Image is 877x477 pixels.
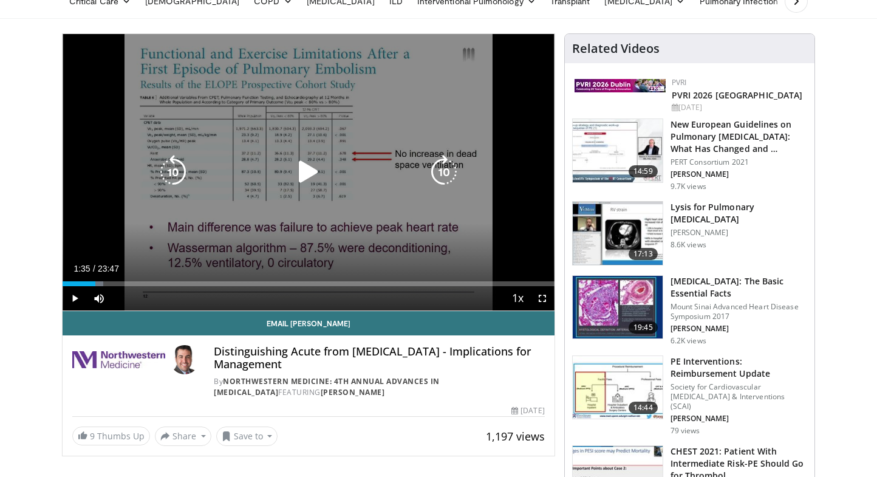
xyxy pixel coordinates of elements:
[671,275,807,300] h3: [MEDICAL_DATA]: The Basic Essential Facts
[671,157,807,167] p: PERT Consortium 2021
[573,119,663,182] img: 0c0338ca-5dd8-4346-a5ad-18bcc17889a0.150x105_q85_crop-smart_upscale.jpg
[671,240,706,250] p: 8.6K views
[573,202,663,265] img: 632d5ca2-3a29-4964-9810-6fe8b008af34.150x105_q85_crop-smart_upscale.jpg
[216,427,278,446] button: Save to
[671,170,807,179] p: [PERSON_NAME]
[671,228,807,238] p: [PERSON_NAME]
[73,264,90,273] span: 1:35
[214,376,440,397] a: Northwestern Medicine: 4th Annual Advances in [MEDICAL_DATA]
[506,286,530,311] button: Playback Rate
[671,324,807,334] p: [PERSON_NAME]
[672,89,803,101] a: PVRI 2026 [GEOGRAPHIC_DATA]
[63,34,555,311] video-js: Video Player
[629,321,658,334] span: 19:45
[629,248,658,260] span: 17:13
[671,355,807,380] h3: PE Interventions: Reimbursement Update
[72,345,165,374] img: Northwestern Medicine: 4th Annual Advances in Pulmonary Hypertension
[72,427,150,445] a: 9 Thumbs Up
[671,302,807,321] p: Mount Sinai Advanced Heart Disease Symposium 2017
[629,402,658,414] span: 14:44
[214,345,544,371] h4: Distinguishing Acute from [MEDICAL_DATA] - Implications for Management
[629,165,658,177] span: 14:59
[87,286,111,311] button: Mute
[672,77,687,88] a: PVRI
[214,376,544,398] div: By FEATURING
[530,286,555,311] button: Fullscreen
[671,182,706,191] p: 9.7K views
[672,102,805,113] div: [DATE]
[63,281,555,286] div: Progress Bar
[572,118,807,191] a: 14:59 New European Guidelines on Pulmonary [MEDICAL_DATA]: What Has Changed and … PERT Consortium...
[573,356,663,419] img: ccd1749e-1cc5-4774-bd0b-8af7a11030fb.150x105_q85_crop-smart_upscale.jpg
[671,201,807,225] h3: Lysis for Pulmonary [MEDICAL_DATA]
[63,286,87,311] button: Play
[486,429,545,444] span: 1,197 views
[170,345,199,374] img: Avatar
[98,264,119,273] span: 23:47
[671,118,807,155] h3: New European Guidelines on Pulmonary [MEDICAL_DATA]: What Has Changed and …
[321,387,385,397] a: [PERSON_NAME]
[93,264,95,273] span: /
[671,382,807,411] p: Society for Cardiovascular [MEDICAL_DATA] & Interventions (SCAI)
[671,426,700,436] p: 79 views
[575,79,666,92] img: 33783847-ac93-4ca7-89f8-ccbd48ec16ca.webp.150x105_q85_autocrop_double_scale_upscale_version-0.2.jpg
[90,430,95,442] span: 9
[63,311,555,335] a: Email [PERSON_NAME]
[572,201,807,266] a: 17:13 Lysis for Pulmonary [MEDICAL_DATA] [PERSON_NAME] 8.6K views
[155,427,211,446] button: Share
[572,275,807,346] a: 19:45 [MEDICAL_DATA]: The Basic Essential Facts Mount Sinai Advanced Heart Disease Symposium 2017...
[572,41,660,56] h4: Related Videos
[671,336,706,346] p: 6.2K views
[572,355,807,436] a: 14:44 PE Interventions: Reimbursement Update Society for Cardiovascular [MEDICAL_DATA] & Interven...
[511,405,544,416] div: [DATE]
[671,414,807,424] p: [PERSON_NAME]
[573,276,663,339] img: 0f7c6898-ba7c-4cf2-a7b1-03a3e713fb2f.150x105_q85_crop-smart_upscale.jpg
